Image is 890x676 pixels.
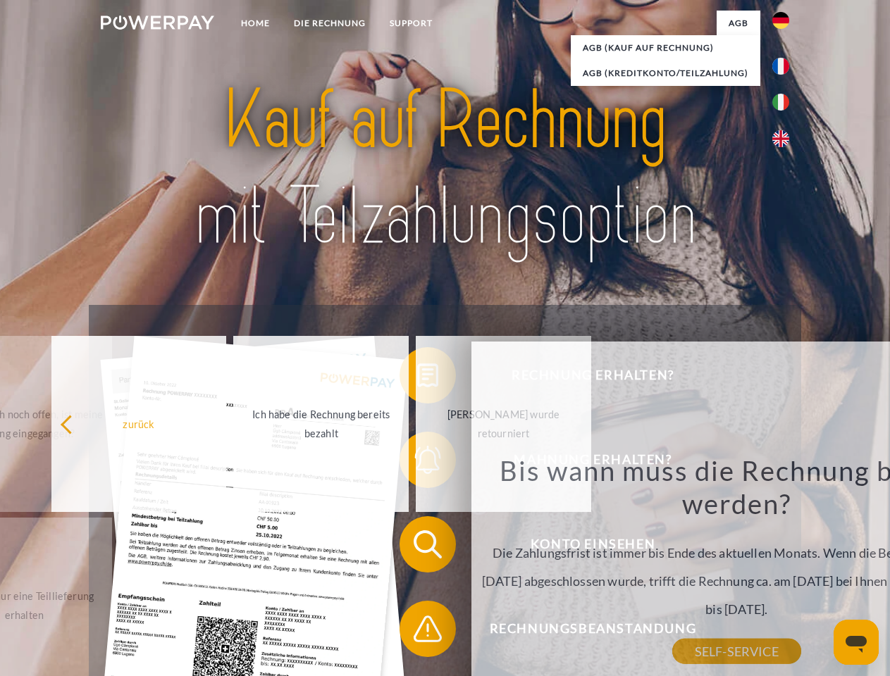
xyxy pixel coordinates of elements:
[772,12,789,29] img: de
[571,61,760,86] a: AGB (Kreditkonto/Teilzahlung)
[229,11,282,36] a: Home
[60,414,218,433] div: zurück
[424,405,583,443] div: [PERSON_NAME] wurde retourniert
[400,601,766,657] button: Rechnungsbeanstandung
[135,68,755,270] img: title-powerpay_de.svg
[571,35,760,61] a: AGB (Kauf auf Rechnung)
[242,405,400,443] div: Ich habe die Rechnung bereits bezahlt
[410,527,445,562] img: qb_search.svg
[772,58,789,75] img: fr
[282,11,378,36] a: DIE RECHNUNG
[672,639,801,664] a: SELF-SERVICE
[717,11,760,36] a: agb
[410,611,445,646] img: qb_warning.svg
[772,130,789,147] img: en
[772,94,789,111] img: it
[400,516,766,572] button: Konto einsehen
[101,15,214,30] img: logo-powerpay-white.svg
[378,11,445,36] a: SUPPORT
[834,620,879,665] iframe: Schaltfläche zum Öffnen des Messaging-Fensters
